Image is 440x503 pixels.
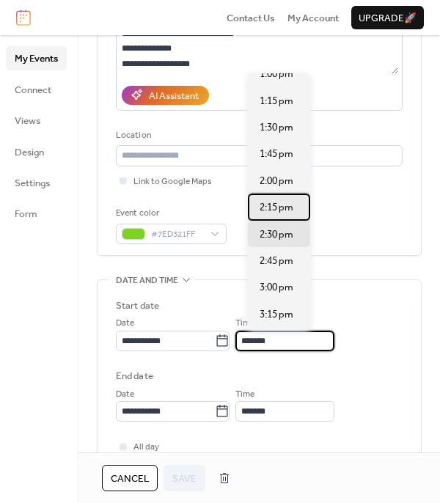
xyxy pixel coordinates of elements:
div: Location [116,128,400,143]
a: Connect [6,78,67,101]
span: 2:00 pm [260,174,293,188]
span: Settings [15,176,50,191]
a: Design [6,140,67,164]
a: My Events [6,46,67,70]
span: Upgrade 🚀 [359,11,417,26]
span: 2:30 pm [260,227,293,242]
span: 1:00 pm [260,67,293,81]
span: Views [15,114,40,128]
div: AI Assistant [149,89,199,103]
span: #7ED321FF [151,227,203,242]
span: Form [15,207,37,221]
span: Date [116,316,134,331]
span: Cancel [111,471,149,486]
a: Form [6,202,67,225]
div: End date [116,369,153,383]
span: 2:15 pm [260,200,293,215]
button: Cancel [102,465,158,491]
span: Link to Google Maps [133,175,212,189]
a: My Account [287,10,339,25]
div: Start date [116,298,159,313]
span: 2:45 pm [260,254,293,268]
span: 3:15 pm [260,307,293,322]
span: 3:00 pm [260,280,293,295]
span: Contact Us [227,11,275,26]
div: Event color [116,206,224,221]
a: Views [6,109,67,132]
button: AI Assistant [122,86,209,105]
span: Time [235,387,254,402]
span: Date [116,387,134,402]
button: Upgrade🚀 [351,6,424,29]
span: Date and time [116,273,178,288]
span: Time [235,316,254,331]
img: logo [16,10,31,26]
a: Settings [6,171,67,194]
span: Connect [15,83,51,98]
span: My Account [287,11,339,26]
span: All day [133,440,159,455]
span: 1:45 pm [260,147,293,161]
span: 1:15 pm [260,94,293,109]
span: My Events [15,51,58,66]
span: 1:30 pm [260,120,293,135]
span: Design [15,145,44,160]
a: Contact Us [227,10,275,25]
